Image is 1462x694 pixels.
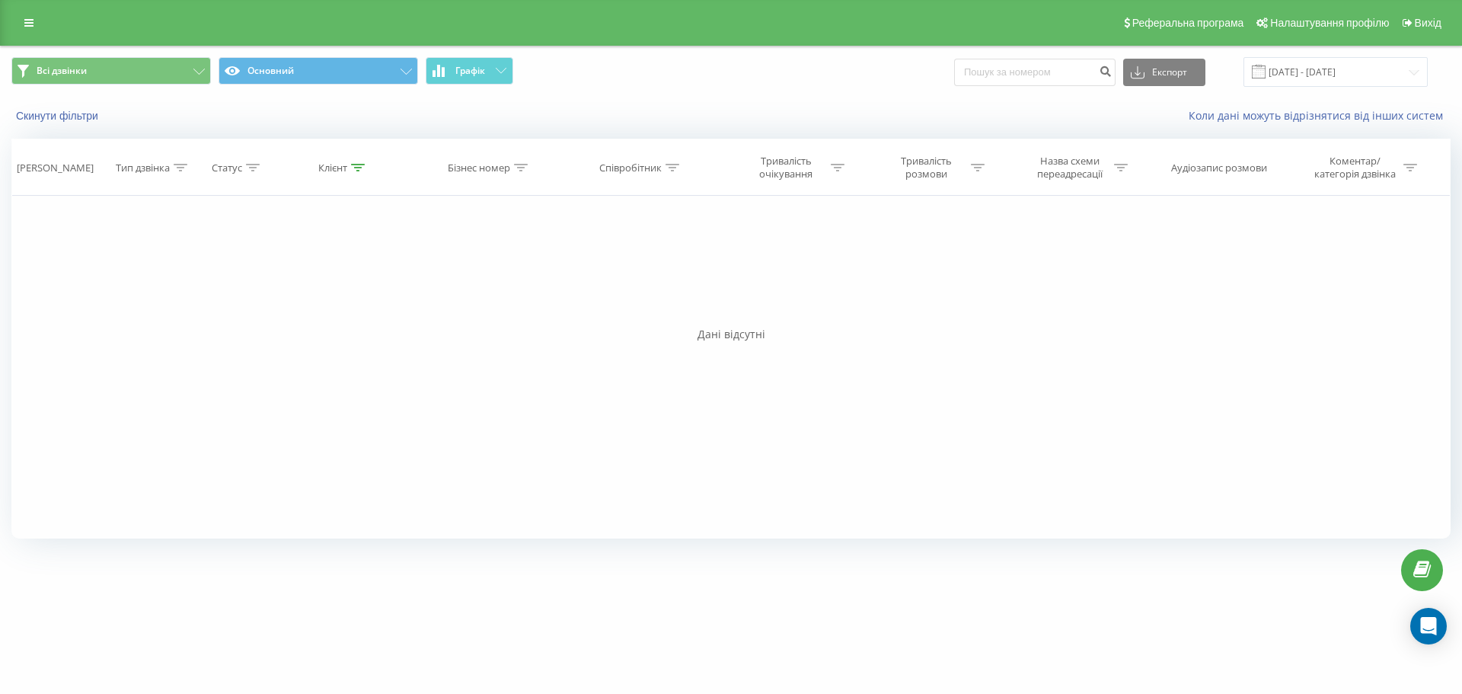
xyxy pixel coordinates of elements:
div: [PERSON_NAME] [17,162,94,174]
span: Всі дзвінки [37,65,87,77]
div: Бізнес номер [448,162,510,174]
button: Основний [219,57,418,85]
button: Всі дзвінки [11,57,211,85]
a: Коли дані можуть відрізнятися вiд інших систем [1189,108,1451,123]
span: Графік [455,66,485,76]
div: Тривалість розмови [886,155,967,181]
input: Пошук за номером [954,59,1116,86]
button: Скинути фільтри [11,109,106,123]
div: Коментар/категорія дзвінка [1310,155,1400,181]
span: Реферальна програма [1132,17,1244,29]
div: Статус [212,162,242,174]
span: Налаштування профілю [1270,17,1389,29]
div: Аудіозапис розмови [1171,162,1267,174]
div: Співробітник [599,162,662,174]
div: Клієнт [318,162,347,174]
button: Графік [426,57,513,85]
div: Open Intercom Messenger [1410,608,1447,644]
span: Вихід [1415,17,1441,29]
div: Тривалість очікування [745,155,827,181]
div: Дані відсутні [11,327,1451,342]
button: Експорт [1123,59,1205,86]
div: Назва схеми переадресації [1029,155,1110,181]
div: Тип дзвінка [116,162,170,174]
